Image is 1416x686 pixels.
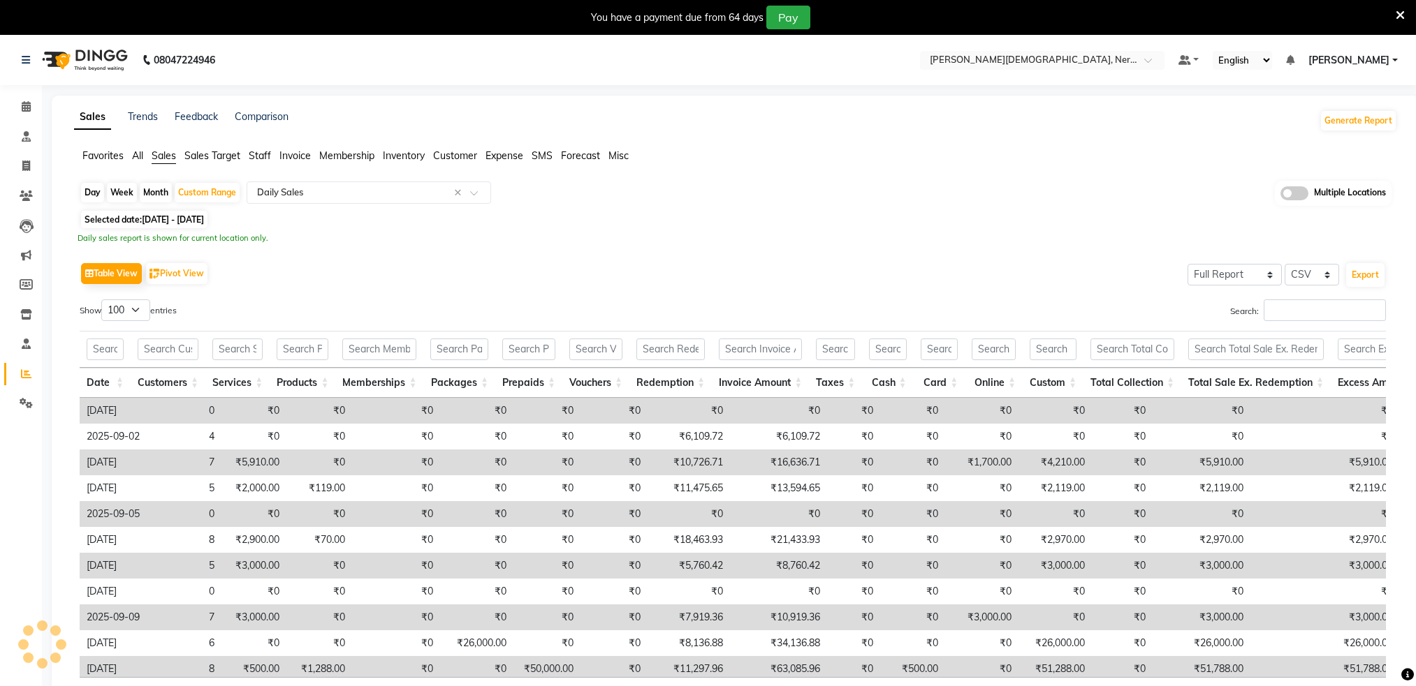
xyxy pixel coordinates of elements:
span: Membership [319,149,374,162]
td: [DATE] [80,398,147,424]
span: Invoice [279,149,311,162]
td: ₹0 [440,579,513,604]
div: You have a payment due from 64 days [591,10,764,25]
span: [PERSON_NAME] [1308,53,1389,68]
td: ₹3,000.00 [221,604,286,630]
td: ₹0 [581,553,648,579]
td: ₹0 [1092,527,1153,553]
td: ₹1,700.00 [945,449,1019,475]
td: ₹0 [513,604,581,630]
th: Invoice Amount: activate to sort column ascending [712,368,809,398]
img: pivot.png [149,269,160,279]
td: ₹0 [352,630,440,656]
td: ₹0 [880,579,945,604]
td: ₹0 [945,630,1019,656]
div: Day [81,183,104,202]
th: Packages: activate to sort column ascending [423,368,495,398]
td: ₹0 [286,449,352,475]
td: ₹16,636.71 [730,449,827,475]
td: ₹5,910.00 [1250,449,1400,475]
td: ₹0 [513,449,581,475]
th: Prepaids: activate to sort column ascending [495,368,562,398]
td: ₹0 [440,475,513,501]
th: Cash: activate to sort column ascending [862,368,913,398]
td: ₹2,900.00 [221,527,286,553]
td: ₹0 [827,449,880,475]
td: ₹0 [1092,424,1153,449]
td: ₹51,788.00 [1250,656,1400,682]
td: 2025-09-05 [80,501,147,527]
td: ₹0 [945,501,1019,527]
td: ₹2,119.00 [1250,475,1400,501]
td: 5 [147,553,221,579]
input: Search: [1264,299,1386,321]
input: Search Total Sale Ex. Redemption [1188,338,1324,360]
button: Pivot View [146,263,207,284]
span: SMS [532,149,553,162]
td: ₹18,463.93 [648,527,730,553]
input: Search Date [87,338,124,360]
input: Search Packages [430,338,488,360]
td: ₹1,288.00 [286,656,352,682]
label: Search: [1230,299,1386,321]
td: ₹0 [286,398,352,424]
td: [DATE] [80,579,147,604]
td: ₹5,910.00 [221,449,286,475]
a: Feedback [175,110,218,123]
td: ₹3,000.00 [1153,604,1250,630]
td: ₹0 [352,398,440,424]
td: ₹0 [513,579,581,604]
td: ₹0 [352,449,440,475]
th: Card: activate to sort column ascending [914,368,965,398]
td: ₹0 [730,501,827,527]
th: Products: activate to sort column ascending [270,368,335,398]
input: Search Card [921,338,958,360]
td: ₹2,000.00 [221,475,286,501]
td: [DATE] [80,630,147,656]
td: ₹0 [880,527,945,553]
td: ₹0 [1019,579,1092,604]
td: ₹0 [581,656,648,682]
td: ₹0 [352,501,440,527]
td: [DATE] [80,527,147,553]
td: 8 [147,527,221,553]
td: 2025-09-09 [80,604,147,630]
td: ₹0 [352,604,440,630]
td: ₹3,000.00 [1250,553,1400,579]
td: ₹50,000.00 [513,656,581,682]
td: ₹0 [880,553,945,579]
td: ₹0 [880,630,945,656]
td: 6 [147,630,221,656]
input: Search Online [972,338,1016,360]
a: Trends [128,110,158,123]
td: ₹0 [581,424,648,449]
td: ₹0 [513,501,581,527]
td: 0 [147,579,221,604]
td: ₹0 [648,579,730,604]
td: ₹13,594.65 [730,475,827,501]
td: ₹0 [945,553,1019,579]
td: ₹0 [1019,424,1092,449]
td: ₹0 [880,501,945,527]
td: ₹0 [581,604,648,630]
td: ₹8,136.88 [648,630,730,656]
td: ₹0 [221,579,286,604]
td: ₹0 [352,656,440,682]
td: ₹500.00 [221,656,286,682]
span: Sales [152,149,176,162]
button: Export [1346,263,1385,287]
td: ₹8,760.42 [730,553,827,579]
input: Search Total Collection [1090,338,1174,360]
input: Search Prepaids [502,338,555,360]
td: ₹51,288.00 [1019,656,1092,682]
td: ₹0 [1250,398,1400,424]
td: ₹3,000.00 [221,553,286,579]
th: Memberships: activate to sort column ascending [335,368,423,398]
td: ₹0 [1153,424,1250,449]
td: ₹0 [286,630,352,656]
td: ₹2,119.00 [1019,475,1092,501]
td: ₹0 [1250,579,1400,604]
span: Staff [249,149,271,162]
td: ₹0 [221,398,286,424]
td: ₹0 [827,579,880,604]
